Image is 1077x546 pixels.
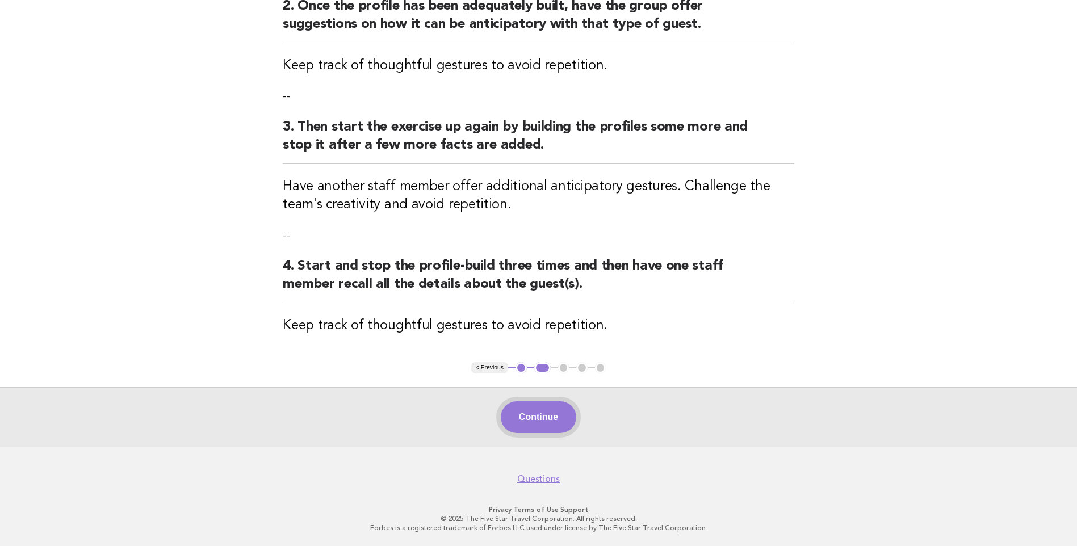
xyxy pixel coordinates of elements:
p: © 2025 The Five Star Travel Corporation. All rights reserved. [191,514,886,523]
button: Continue [501,401,576,433]
h3: Have another staff member offer additional anticipatory gestures. Challenge the team's creativity... [283,178,794,214]
p: -- [283,89,794,104]
h3: Keep track of thoughtful gestures to avoid repetition. [283,57,794,75]
h2: 3. Then start the exercise up again by building the profiles some more and stop it after a few mo... [283,118,794,164]
a: Support [560,506,588,514]
button: 2 [534,362,551,373]
p: Forbes is a registered trademark of Forbes LLC used under license by The Five Star Travel Corpora... [191,523,886,532]
h2: 4. Start and stop the profile-build three times and then have one staff member recall all the det... [283,257,794,303]
p: -- [283,228,794,243]
button: < Previous [471,362,508,373]
a: Terms of Use [513,506,559,514]
a: Privacy [489,506,512,514]
p: · · [191,505,886,514]
h3: Keep track of thoughtful gestures to avoid repetition. [283,317,794,335]
a: Questions [517,473,560,485]
button: 1 [516,362,527,373]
